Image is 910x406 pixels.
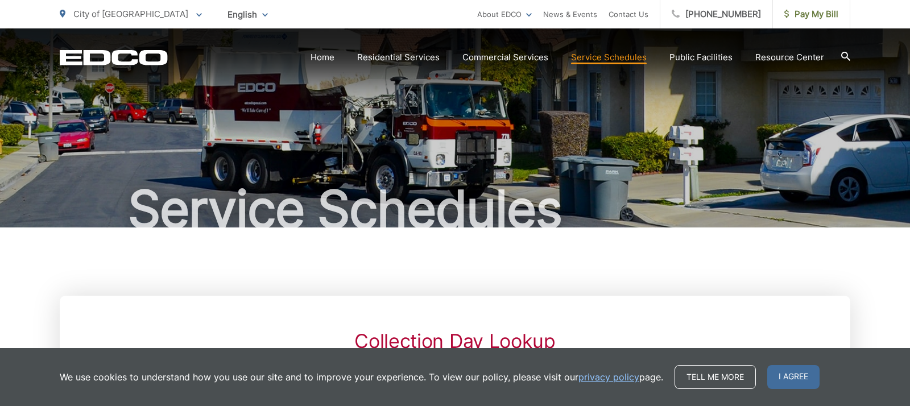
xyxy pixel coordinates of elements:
[60,49,168,65] a: EDCD logo. Return to the homepage.
[669,51,733,64] a: Public Facilities
[60,370,663,384] p: We use cookies to understand how you use our site and to improve your experience. To view our pol...
[784,7,838,21] span: Pay My Bill
[219,5,276,24] span: English
[73,9,188,19] span: City of [GEOGRAPHIC_DATA]
[543,7,597,21] a: News & Events
[755,51,824,64] a: Resource Center
[226,330,684,353] h2: Collection Day Lookup
[571,51,647,64] a: Service Schedules
[477,7,532,21] a: About EDCO
[311,51,334,64] a: Home
[675,365,756,389] a: Tell me more
[578,370,639,384] a: privacy policy
[609,7,648,21] a: Contact Us
[357,51,440,64] a: Residential Services
[767,365,820,389] span: I agree
[60,181,850,238] h1: Service Schedules
[462,51,548,64] a: Commercial Services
